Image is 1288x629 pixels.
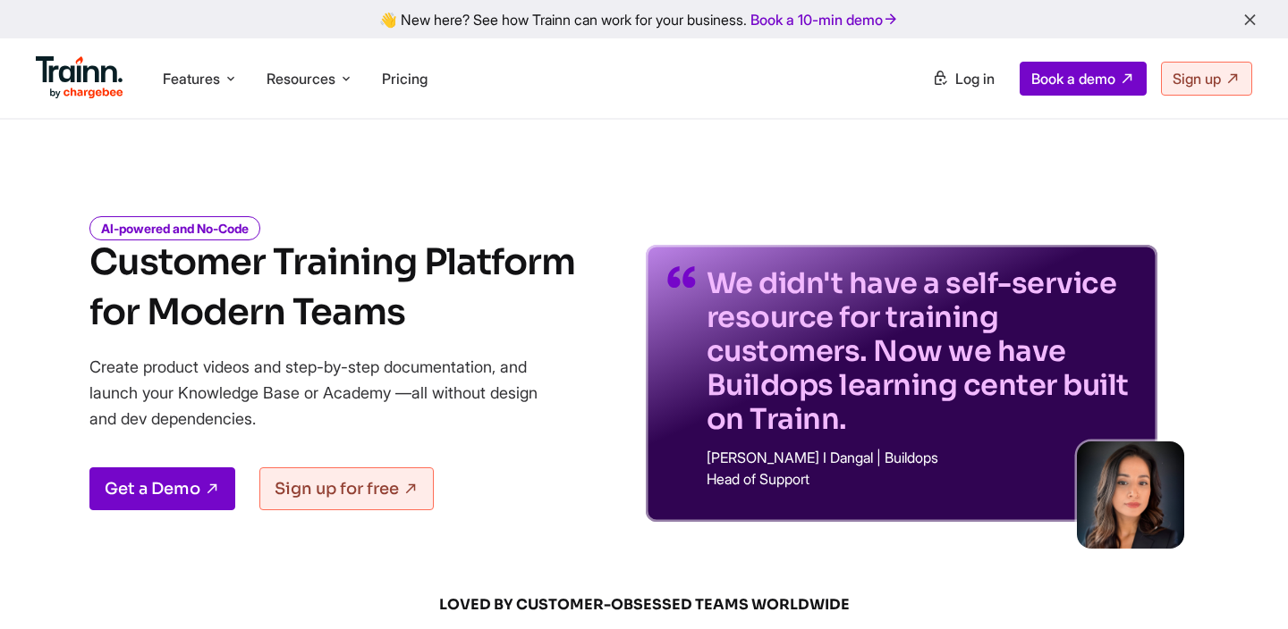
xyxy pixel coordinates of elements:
span: Sign up [1173,70,1221,88]
a: Book a 10-min demo [747,7,902,32]
a: Book a demo [1020,62,1147,96]
a: Log in [921,63,1005,95]
span: Book a demo [1031,70,1115,88]
a: Pricing [382,70,428,88]
span: Features [163,69,220,88]
p: We didn't have a self-service resource for training customers. Now we have Buildops learning cent... [707,266,1136,436]
img: Trainn Logo [36,56,123,99]
a: Get a Demo [89,467,235,510]
img: quotes-purple.41a7099.svg [667,266,696,288]
h1: Customer Training Platform for Modern Teams [89,238,575,338]
span: LOVED BY CUSTOMER-OBSESSED TEAMS WORLDWIDE [215,595,1073,615]
div: 👋 New here? See how Trainn can work for your business. [11,11,1277,28]
a: Sign up for free [259,467,434,510]
p: Head of Support [707,472,1136,486]
p: Create product videos and step-by-step documentation, and launch your Knowledge Base or Academy —... [89,354,563,432]
a: Sign up [1161,62,1252,96]
span: Resources [267,69,335,88]
span: Log in [955,70,995,88]
img: sabina-buildops.d2e8138.png [1077,441,1184,549]
p: [PERSON_NAME] I Dangal | Buildops [707,450,1136,465]
i: AI-powered and No-Code [89,216,260,240]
